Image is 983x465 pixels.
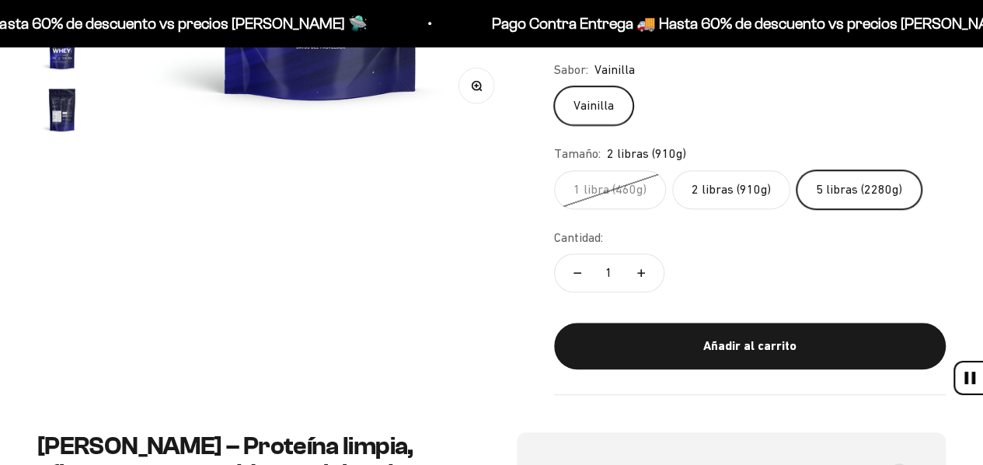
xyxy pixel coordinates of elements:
[554,60,588,80] legend: Sabor:
[37,85,87,135] img: Proteína Whey - Vainilla
[619,254,664,292] button: Aumentar cantidad
[555,254,600,292] button: Reducir cantidad
[37,85,87,139] button: Ir al artículo 7
[554,323,946,369] button: Añadir al carrito
[37,23,87,77] button: Ir al artículo 6
[607,144,686,164] span: 2 libras (910g)
[37,23,87,72] img: Proteína Whey - Vainilla
[585,336,915,356] div: Añadir al carrito
[554,228,603,248] label: Cantidad:
[554,144,601,164] legend: Tamaño:
[594,60,635,80] span: Vainilla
